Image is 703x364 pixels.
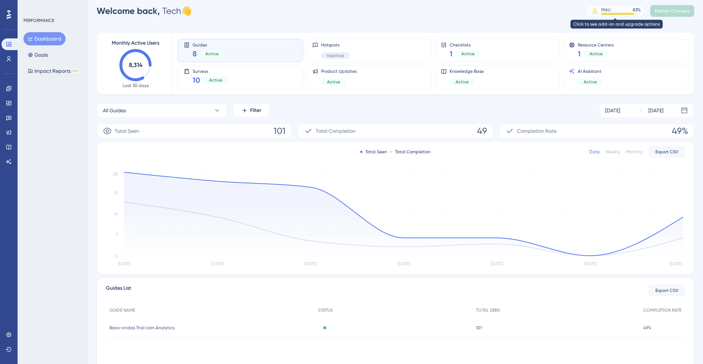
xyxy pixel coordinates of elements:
[670,261,682,266] tspan: [DATE]
[517,127,557,135] span: Completion Rate
[578,68,603,74] span: AI Assistant
[655,149,678,155] span: Export CSV
[589,51,603,57] span: Active
[584,261,596,266] tspan: [DATE]
[193,68,228,74] span: Surveys
[97,5,160,16] span: Welcome back,
[118,261,130,266] tspan: [DATE]
[304,261,317,266] tspan: [DATE]
[129,61,143,68] text: 8,314
[476,325,482,331] span: 101
[115,253,118,258] tspan: 0
[250,106,261,115] span: Filter
[116,232,118,237] tspan: 7
[491,261,503,266] tspan: [DATE]
[327,53,344,59] span: Inactive
[109,307,135,313] span: GUIDE NAME
[450,68,484,74] span: Knowledge Base
[114,191,118,196] tspan: 21
[115,127,139,135] span: Total Seen
[321,42,350,48] span: Hotspots
[606,149,620,155] div: Weekly
[648,285,685,296] button: Export CSV
[650,5,694,17] button: Publish Changes
[648,106,663,115] div: [DATE]
[103,106,126,115] span: All Guides
[327,79,340,85] span: Active
[23,32,66,45] button: Dashboard
[626,149,643,155] div: Monthly
[476,307,500,313] span: TOTAL SEEN
[605,106,620,115] div: [DATE]
[233,103,269,118] button: Filter
[601,7,611,13] div: MAU
[461,51,475,57] span: Active
[97,5,192,17] div: Tech 👋
[106,284,131,297] span: Guides List
[672,125,688,137] span: 49%
[193,42,224,47] span: Guides
[209,77,222,83] span: Active
[97,103,227,118] button: All Guides
[321,68,357,74] span: Product Updates
[648,146,685,158] button: Export CSV
[360,149,387,155] div: Total Seen
[589,149,600,155] div: Daily
[123,83,149,89] span: Last 30 days
[450,49,453,59] span: 1
[655,288,678,293] span: Export CSV
[193,49,197,59] span: 8
[72,69,79,73] div: BETA
[205,51,219,57] span: Active
[23,48,52,61] button: Goals
[450,42,480,47] span: Checklists
[318,307,333,313] span: STATUS
[23,18,54,23] div: PERFORMANCE
[584,79,597,85] span: Active
[274,125,286,137] span: 101
[578,42,614,47] span: Resource Centers
[316,127,356,135] span: Total Completion
[193,75,200,85] span: 10
[109,325,175,331] span: Boas-vindas Trial com Analytics
[113,172,118,177] tspan: 28
[643,325,651,331] span: 49%
[114,211,118,217] tspan: 14
[477,125,487,137] span: 49
[633,7,641,13] div: 83 %
[655,8,690,14] span: Publish Changes
[23,64,83,78] button: Impact ReportsBETA
[211,261,224,266] tspan: [DATE]
[643,307,681,313] span: COMPLETION RATE
[390,149,431,155] div: Total Completion
[578,49,581,59] span: 1
[455,79,469,85] span: Active
[112,39,159,48] span: Monthly Active Users
[398,261,410,266] tspan: [DATE]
